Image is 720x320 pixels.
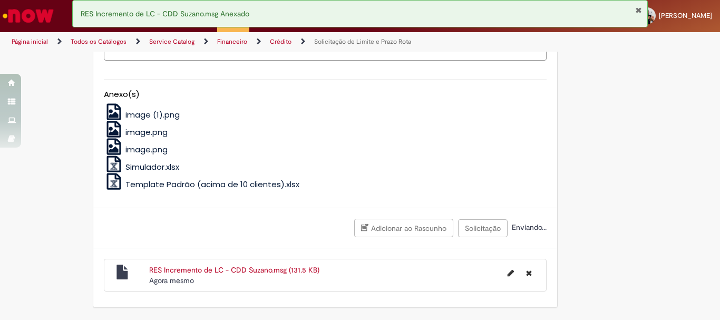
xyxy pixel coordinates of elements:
a: RES Incremento de LC - CDD Suzano.msg (131.5 KB) [149,265,319,275]
span: [PERSON_NAME] [659,11,712,20]
a: Simulador.xlsx [104,161,180,172]
a: image.png [104,144,168,155]
a: Página inicial [12,37,48,46]
h5: Anexo(s) [104,90,547,99]
a: Template Padrão (acima de 10 clientes).xlsx [104,179,300,190]
span: Template Padrão (acima de 10 clientes).xlsx [125,179,299,190]
img: ServiceNow [1,5,55,26]
a: Solicitação de Limite e Prazo Rota [314,37,411,46]
a: Todos os Catálogos [71,37,127,46]
a: image (1).png [104,109,180,120]
a: Financeiro [217,37,247,46]
span: image.png [125,127,168,138]
span: Simulador.xlsx [125,161,179,172]
span: image.png [125,144,168,155]
ul: Trilhas de página [8,32,472,52]
time: 29/08/2025 14:06:28 [149,276,194,285]
a: Service Catalog [149,37,194,46]
button: Fechar Notificação [635,6,642,14]
span: image (1).png [125,109,180,120]
a: image.png [104,127,168,138]
span: Agora mesmo [149,276,194,285]
button: Excluir RES Incremento de LC - CDD Suzano.msg [520,265,538,282]
span: Enviando... [510,222,547,232]
a: Crédito [270,37,291,46]
span: RES Incremento de LC - CDD Suzano.msg Anexado [81,9,249,18]
button: Editar nome de arquivo RES Incremento de LC - CDD Suzano.msg [501,265,520,282]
